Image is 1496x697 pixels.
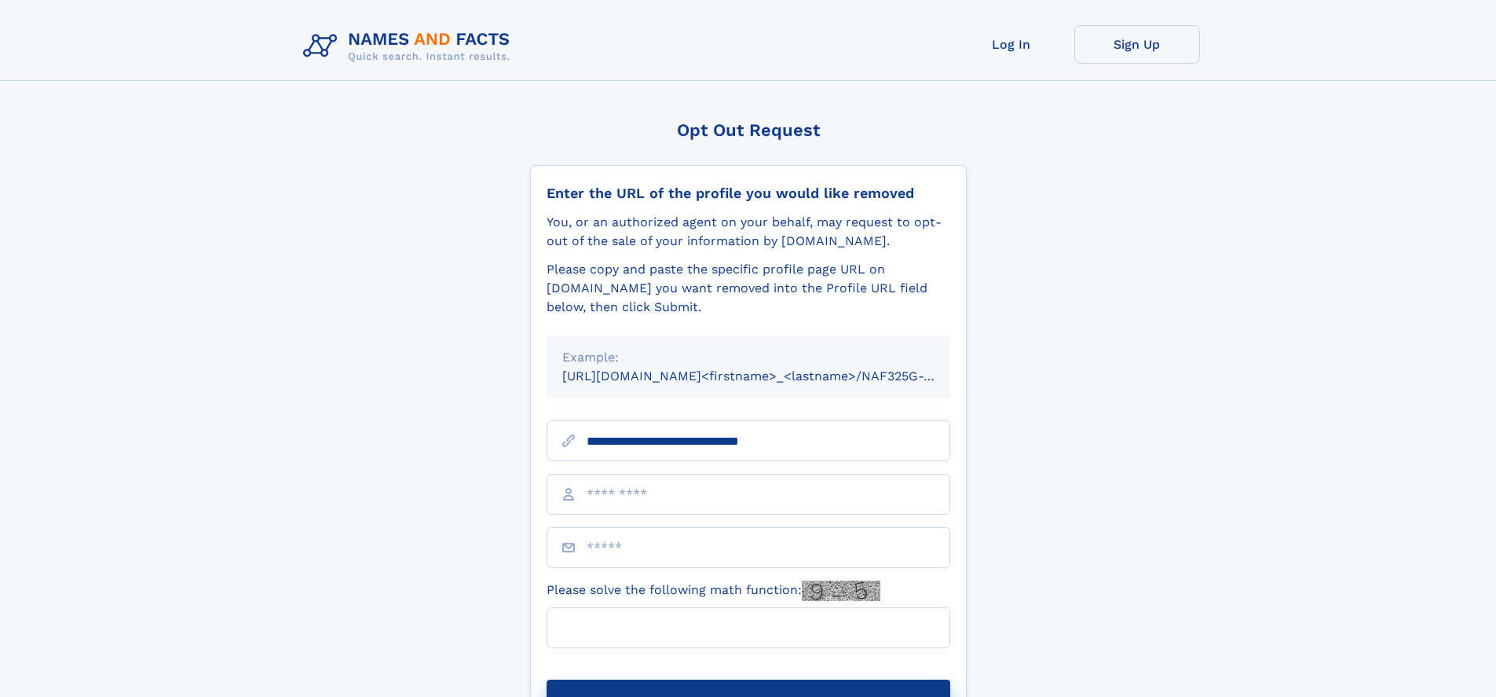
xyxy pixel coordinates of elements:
div: Example: [562,348,935,367]
div: Please copy and paste the specific profile page URL on [DOMAIN_NAME] you want removed into the Pr... [547,260,950,317]
div: Enter the URL of the profile you would like removed [547,185,950,202]
a: Log In [949,25,1074,64]
label: Please solve the following math function: [547,581,880,601]
div: Opt Out Request [530,120,967,140]
div: You, or an authorized agent on your behalf, may request to opt-out of the sale of your informatio... [547,213,950,251]
small: [URL][DOMAIN_NAME]<firstname>_<lastname>/NAF325G-xxxxxxxx [562,369,980,383]
img: Logo Names and Facts [297,25,523,68]
a: Sign Up [1074,25,1200,64]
